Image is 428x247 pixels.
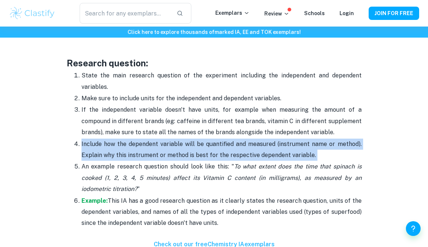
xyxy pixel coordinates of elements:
p: Include how the dependent variable will be quantified and measured (instrument name or method). E... [81,139,362,161]
button: JOIN FOR FREE [369,7,419,20]
i: To what extent does the time that spinach is cooked (1, 2, 3, 4, 5 minutes) affect its Vitamin C ... [81,163,362,192]
p: Make sure to include units for the independent and dependent variables. [81,93,362,104]
a: Login [340,10,354,16]
p: Exemplars [215,9,250,17]
p: State the main research question of the experiment including the independent and dependent variab... [81,70,362,93]
p: If the independent variable doesn't have units, for example when measuring the amount of a compou... [81,104,362,138]
a: Schools [304,10,325,16]
button: Help and Feedback [406,221,421,236]
h3: Research question: [67,56,362,70]
p: This IA has a good research question as it clearly states the research question, units of the dep... [81,195,362,229]
a: Example: [81,197,108,204]
p: An example research question should look like this: " " [81,161,362,195]
input: Search for any exemplars... [80,3,171,24]
h6: Click here to explore thousands of marked IA, EE and TOK exemplars ! [1,28,427,36]
p: Review [264,10,289,18]
img: Clastify logo [9,6,56,21]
